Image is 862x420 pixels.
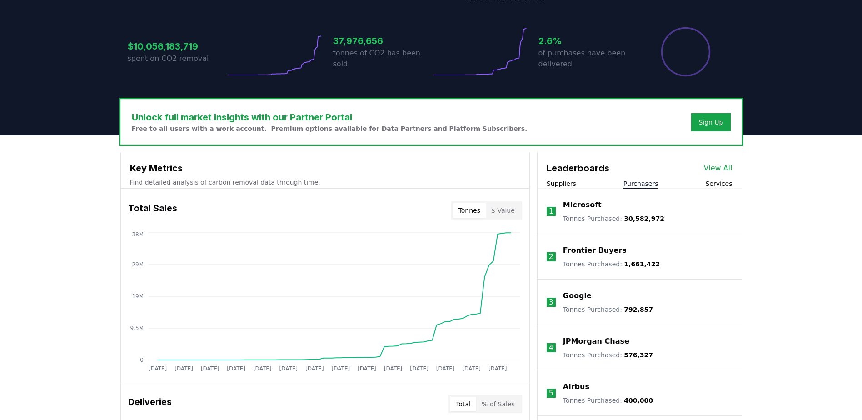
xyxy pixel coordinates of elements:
h3: $10,056,183,719 [128,40,226,53]
a: Microsoft [563,200,602,210]
a: Google [563,290,592,301]
tspan: [DATE] [462,365,481,372]
p: 4 [549,342,553,353]
h3: Total Sales [128,201,177,220]
tspan: [DATE] [331,365,350,372]
p: Tonnes Purchased : [563,214,664,223]
h3: Leaderboards [547,161,609,175]
h3: Deliveries [128,395,172,413]
p: of purchases have been delivered [538,48,637,70]
tspan: [DATE] [410,365,429,372]
button: $ Value [486,203,520,218]
span: 792,857 [624,306,653,313]
a: JPMorgan Chase [563,336,629,347]
a: View All [704,163,732,174]
tspan: 0 [140,357,144,363]
a: Frontier Buyers [563,245,627,256]
button: Services [705,179,732,188]
span: 576,327 [624,351,653,359]
tspan: 9.5M [130,325,143,331]
p: Tonnes Purchased : [563,260,660,269]
tspan: [DATE] [384,365,402,372]
p: Tonnes Purchased : [563,350,653,360]
h3: 37,976,656 [333,34,431,48]
p: 2 [549,251,553,262]
span: 1,661,422 [624,260,660,268]
tspan: [DATE] [358,365,376,372]
tspan: [DATE] [174,365,193,372]
p: Tonnes Purchased : [563,396,653,405]
a: Airbus [563,381,589,392]
tspan: [DATE] [200,365,219,372]
p: 1 [549,206,553,217]
a: Sign Up [698,118,723,127]
h3: 2.6% [538,34,637,48]
p: 3 [549,297,553,308]
h3: Unlock full market insights with our Partner Portal [132,110,528,124]
span: 400,000 [624,397,653,404]
p: Tonnes Purchased : [563,305,653,314]
p: 5 [549,388,553,399]
tspan: [DATE] [148,365,167,372]
span: 30,582,972 [624,215,664,222]
p: Find detailed analysis of carbon removal data through time. [130,178,520,187]
button: Purchasers [623,179,658,188]
button: Total [450,397,476,411]
p: spent on CO2 removal [128,53,226,64]
tspan: [DATE] [488,365,507,372]
p: Free to all users with a work account. Premium options available for Data Partners and Platform S... [132,124,528,133]
p: tonnes of CO2 has been sold [333,48,431,70]
div: Percentage of sales delivered [660,26,711,77]
tspan: [DATE] [279,365,298,372]
tspan: 38M [132,231,144,238]
tspan: [DATE] [227,365,245,372]
tspan: 19M [132,293,144,300]
button: % of Sales [476,397,520,411]
h3: Key Metrics [130,161,520,175]
tspan: [DATE] [436,365,454,372]
button: Suppliers [547,179,576,188]
tspan: [DATE] [305,365,324,372]
button: Tonnes [453,203,486,218]
tspan: [DATE] [253,365,271,372]
tspan: 29M [132,261,144,268]
button: Sign Up [691,113,730,131]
